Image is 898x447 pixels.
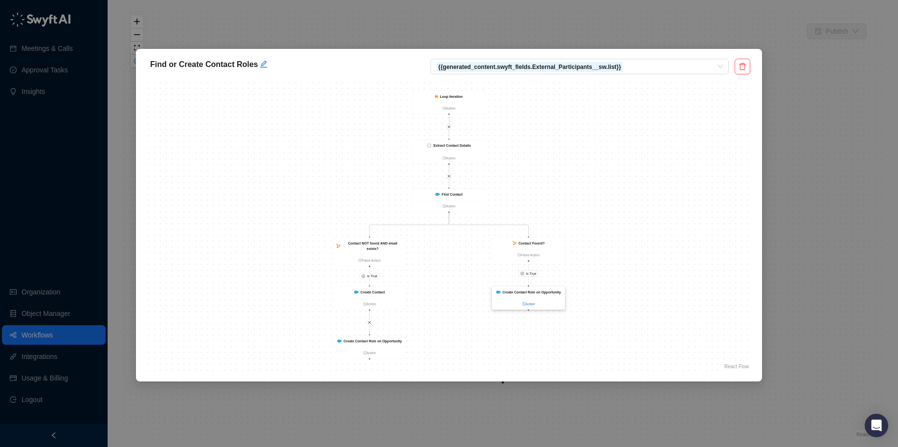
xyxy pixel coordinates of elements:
[518,270,538,276] button: Is True
[448,175,451,178] span: close
[739,63,746,70] span: delete
[442,193,463,197] strong: Find Contact
[368,321,371,324] span: close
[443,107,446,110] span: plus-circle
[443,204,446,208] span: plus-circle
[448,125,451,129] span: close
[354,291,359,293] img: salesforce-ChMvK6Xa.png
[502,291,561,294] strong: Create Contact Role on Opportunity
[492,301,565,307] a: Action
[412,140,486,164] div: Extract Contact Detailsplus-circleAction
[370,213,449,237] g: Edge from 314ab5f0-2ddb-013e-3d97-2e2a18ae278b to a85c4260-2ddb-013e-3d9d-2e2a18ae278b
[412,91,486,114] div: Loop Iterationplus-circleAction
[359,258,362,262] span: plus-circle
[333,350,406,356] a: Action
[363,351,366,355] span: plus-circle
[363,302,366,306] span: plus-circle
[413,106,486,111] a: Action
[359,273,379,279] button: Is True
[367,273,377,279] span: Is True
[260,60,268,68] span: edit
[360,291,385,294] strong: Create Contact
[526,271,536,276] span: Is True
[496,291,500,293] img: salesforce-ChMvK6Xa.png
[449,213,529,237] g: Edge from 314ab5f0-2ddb-013e-3d97-2e2a18ae278b to b8ffe130-2ddb-013e-4d6a-3ea3a3d29cbf
[492,252,565,258] a: False Action
[413,156,486,161] a: Action
[522,302,525,306] span: plus-circle
[337,339,341,342] img: salesforce-ChMvK6Xa.png
[440,95,463,99] strong: Loop Iteration
[343,339,402,343] strong: Create Contact Role on Opportunity
[518,242,545,246] strong: Contact Found?
[492,287,565,310] div: Create Contact Role on Opportunityplus-circleAction
[492,238,565,261] div: Contact Found?plus-circleFalse Action
[438,64,621,70] strong: {{generated_content.swyft_fields.External_Participants__sw.list}}
[865,414,888,437] div: Open Intercom Messenger
[361,274,365,278] span: close-circle
[412,189,486,212] div: Find Contactplus-circleAction
[260,59,268,70] button: Edit
[333,335,406,359] div: Create Contact Role on Opportunityplus-circleAction
[333,258,406,263] a: False Action
[520,272,524,275] span: close-circle
[413,203,486,209] a: Action
[427,143,431,148] img: logo-small-inverted-DW8HDUn_.png
[348,242,397,251] strong: Contact NOT found AND email exists?
[517,253,521,256] span: plus-circle
[150,59,422,70] h5: Find or Create Contact Roles
[333,238,406,267] div: Contact NOT found AND email exists?plus-circleFalse Action
[433,144,471,148] strong: Extract Contact Details
[435,193,440,196] img: salesforce-ChMvK6Xa.png
[333,287,406,310] div: Create Contactplus-circleAction
[443,156,446,159] span: plus-circle
[724,364,749,369] a: React Flow attribution
[333,301,406,307] a: Action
